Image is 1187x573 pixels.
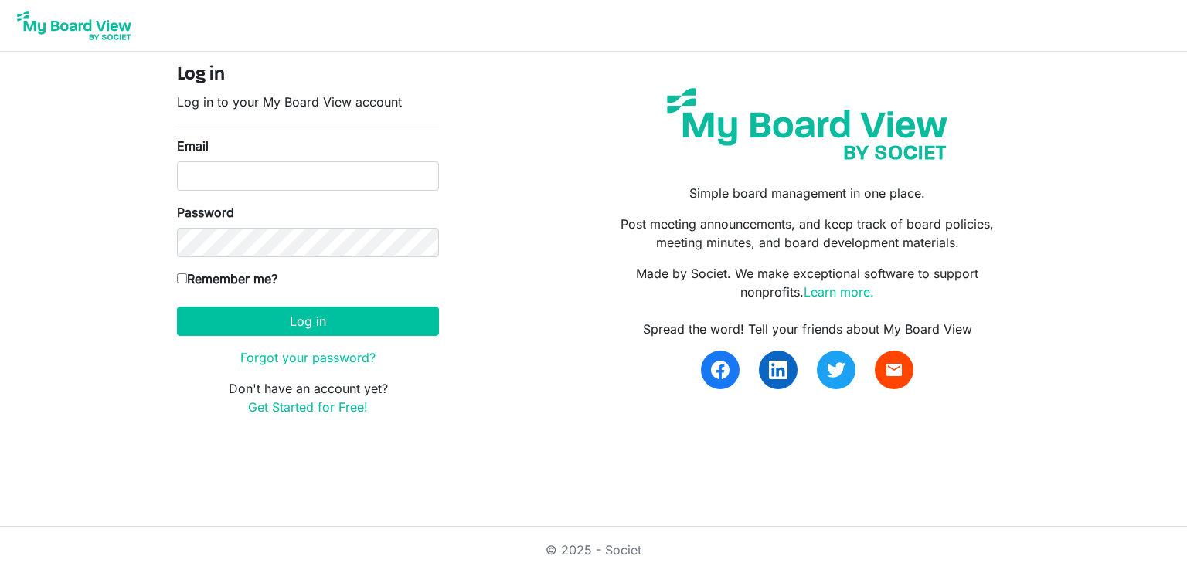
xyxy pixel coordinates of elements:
label: Email [177,137,209,155]
a: email [875,351,913,389]
img: facebook.svg [711,361,730,379]
label: Remember me? [177,270,277,288]
span: email [885,361,903,379]
img: my-board-view-societ.svg [655,76,959,171]
a: Get Started for Free! [248,399,368,415]
div: Spread the word! Tell your friends about My Board View [605,320,1010,338]
a: © 2025 - Societ [546,542,641,558]
a: Forgot your password? [240,350,376,365]
p: Post meeting announcements, and keep track of board policies, meeting minutes, and board developm... [605,215,1010,252]
a: Learn more. [804,284,874,300]
img: linkedin.svg [769,361,787,379]
input: Remember me? [177,273,187,283]
img: My Board View Logo [12,6,136,45]
label: Password [177,203,234,222]
p: Simple board management in one place. [605,184,1010,202]
p: Don't have an account yet? [177,379,439,416]
p: Made by Societ. We make exceptional software to support nonprofits. [605,264,1010,301]
p: Log in to your My Board View account [177,93,439,111]
button: Log in [177,307,439,336]
img: twitter.svg [827,361,845,379]
h4: Log in [177,64,439,86]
